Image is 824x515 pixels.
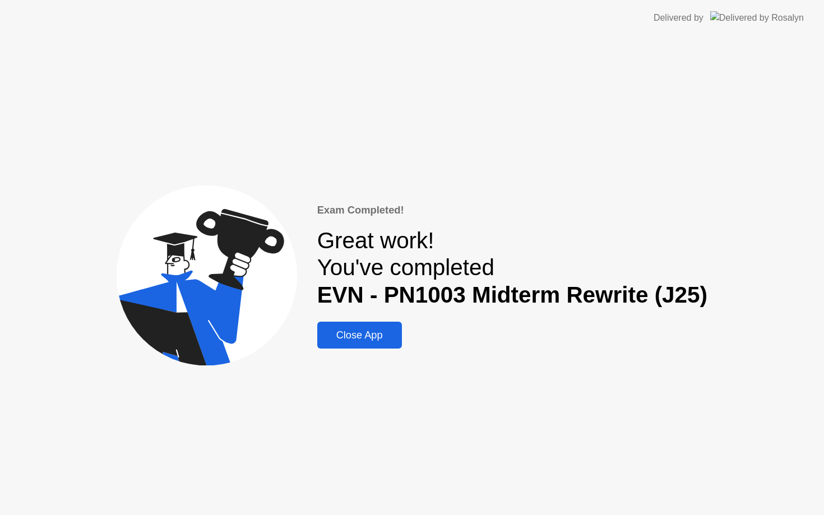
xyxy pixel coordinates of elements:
div: Close App [321,330,399,341]
div: Great work! You've completed [317,227,707,309]
div: Exam Completed! [317,202,707,218]
img: Delivered by Rosalyn [710,11,804,24]
b: EVN - PN1003 Midterm Rewrite (J25) [317,282,707,308]
button: Close App [317,322,402,349]
div: Delivered by [654,11,703,25]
